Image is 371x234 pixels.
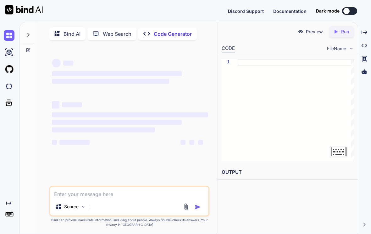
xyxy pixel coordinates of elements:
[59,140,90,145] span: ‌
[49,218,209,227] p: Bind can provide inaccurate information, including about people. Always double-check its answers....
[52,79,169,84] span: ‌
[316,8,340,14] span: Dark mode
[341,29,349,35] p: Run
[154,30,192,38] p: Code Generator
[64,30,80,38] p: Bind AI
[52,112,208,117] span: ‌
[273,8,307,14] button: Documentation
[64,204,79,210] p: Source
[182,203,190,210] img: attachment
[349,46,354,51] img: chevron down
[52,101,59,109] span: ‌
[222,59,230,66] div: 1
[4,47,14,58] img: ai-studio
[306,29,323,35] p: Preview
[4,81,14,92] img: darkCloudIdeIcon
[195,204,201,210] img: icon
[189,140,194,145] span: ‌
[218,165,358,180] h2: OUTPUT
[52,140,57,145] span: ‌
[62,102,82,107] span: ‌
[5,5,43,14] img: Bind AI
[222,45,235,52] div: CODE
[298,29,303,35] img: preview
[52,127,155,132] span: ‌
[52,71,181,76] span: ‌
[4,30,14,41] img: chat
[327,45,346,52] span: FileName
[103,30,131,38] p: Web Search
[4,64,14,75] img: githubLight
[52,59,61,67] span: ‌
[198,140,203,145] span: ‌
[80,204,86,210] img: Pick Models
[228,8,264,14] button: Discord Support
[63,61,73,66] span: ‌
[52,120,181,125] span: ‌
[180,140,185,145] span: ‌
